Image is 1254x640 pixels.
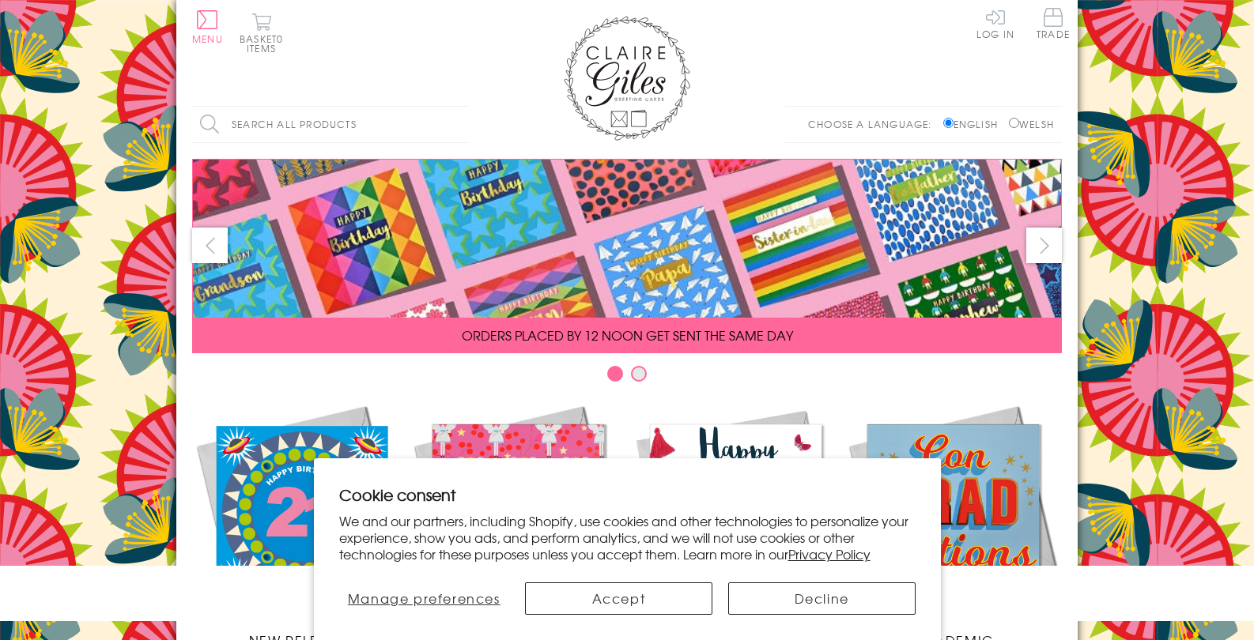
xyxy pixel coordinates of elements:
[631,366,647,382] button: Carousel Page 2
[525,582,712,615] button: Accept
[192,10,223,43] button: Menu
[808,117,940,131] p: Choose a language:
[192,228,228,263] button: prev
[1026,228,1062,263] button: next
[564,16,690,141] img: Claire Giles Greetings Cards
[192,32,223,46] span: Menu
[192,365,1062,390] div: Carousel Pagination
[339,513,916,562] p: We and our partners, including Shopify, use cookies and other technologies to personalize your ex...
[348,589,500,608] span: Manage preferences
[240,13,283,53] button: Basket0 items
[788,544,871,563] a: Privacy Policy
[247,32,283,55] span: 0 items
[453,107,469,142] input: Search
[943,118,954,128] input: English
[339,582,510,615] button: Manage preferences
[976,8,1014,39] a: Log In
[192,107,469,142] input: Search all products
[1037,8,1070,42] a: Trade
[607,366,623,382] button: Carousel Page 1 (Current Slide)
[1009,117,1054,131] label: Welsh
[1009,118,1019,128] input: Welsh
[1037,8,1070,39] span: Trade
[339,484,916,506] h2: Cookie consent
[943,117,1006,131] label: English
[462,326,793,344] span: ORDERS PLACED BY 12 NOON GET SENT THE SAME DAY
[728,582,916,615] button: Decline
